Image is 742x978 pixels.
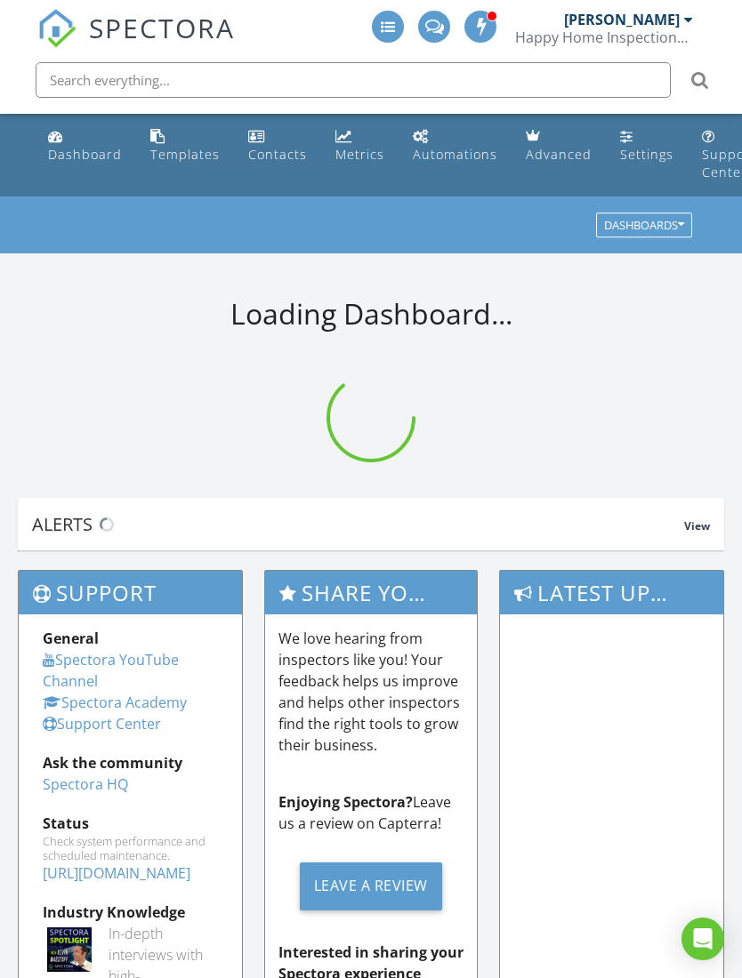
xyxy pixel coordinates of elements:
[241,121,314,172] a: Contacts
[519,121,599,172] a: Advanced
[413,146,497,163] div: Automations
[143,121,227,172] a: Templates
[620,146,673,163] div: Settings
[19,571,242,614] h3: Support
[37,9,77,48] img: The Best Home Inspection Software - Spectora
[596,213,692,238] button: Dashboards
[515,28,693,46] div: Happy Home Inspections, LLC
[36,62,671,98] input: Search everything...
[32,512,684,536] div: Alerts
[526,146,592,163] div: Advanced
[278,848,464,924] a: Leave a Review
[43,714,161,733] a: Support Center
[406,121,504,172] a: Automations (Advanced)
[328,121,391,172] a: Metrics
[43,834,218,862] div: Check system performance and scheduled maintenance.
[43,650,179,691] a: Spectora YouTube Channel
[89,9,235,46] span: SPECTORA
[43,902,218,923] div: Industry Knowledge
[682,918,724,960] div: Open Intercom Messenger
[43,629,99,648] strong: General
[43,693,187,712] a: Spectora Academy
[37,24,235,61] a: SPECTORA
[43,752,218,774] div: Ask the community
[47,927,92,972] img: Spectoraspolightmain
[684,518,710,533] span: View
[43,863,190,883] a: [URL][DOMAIN_NAME]
[43,813,218,834] div: Status
[265,571,478,614] h3: Share Your Spectora Experience
[41,121,129,172] a: Dashboard
[43,774,128,794] a: Spectora HQ
[48,146,122,163] div: Dashboard
[150,146,220,163] div: Templates
[278,628,464,756] p: We love hearing from inspectors like you! Your feedback helps us improve and helps other inspecto...
[500,571,723,614] h3: Latest Updates
[564,11,680,28] div: [PERSON_NAME]
[278,791,464,834] p: Leave us a review on Capterra!
[278,792,413,812] strong: Enjoying Spectora?
[613,121,681,172] a: Settings
[604,220,684,232] div: Dashboards
[248,146,307,163] div: Contacts
[335,146,384,163] div: Metrics
[300,862,442,910] div: Leave a Review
